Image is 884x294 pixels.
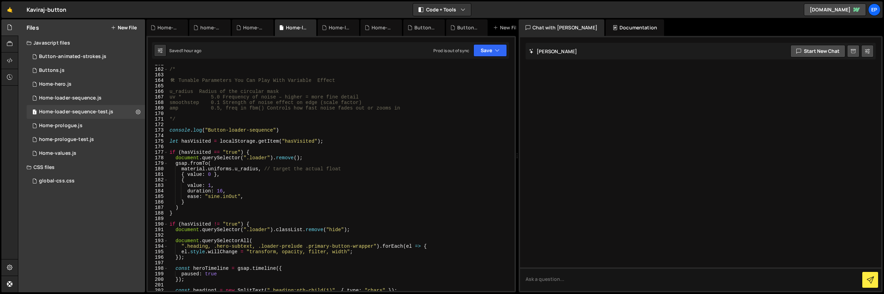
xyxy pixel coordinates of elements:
div: 16061/43594.js [27,91,145,105]
div: Chat with [PERSON_NAME] [519,19,604,36]
div: 176 [148,144,168,150]
div: 16061/43050.js [27,64,145,77]
div: Home-prologue.js [243,24,265,31]
button: Start new chat [790,45,845,57]
div: 175 [148,139,168,144]
div: home-prologue-test.js [39,136,94,143]
div: 163 [148,72,168,78]
div: New File [493,24,522,31]
div: 164 [148,78,168,83]
div: 184 [148,188,168,194]
div: Home-hero.js [372,24,394,31]
div: Buttons.js [39,67,65,74]
div: 202 [148,288,168,293]
div: Button-animated-strokes.js [39,54,106,60]
button: Code + Tools [413,3,471,16]
h2: [PERSON_NAME] [529,48,577,55]
div: 192 [148,233,168,238]
div: Home-loader-sequence-test.js [286,24,308,31]
div: Saved [169,48,201,54]
div: 16061/43947.js [27,50,145,64]
div: 187 [148,205,168,210]
div: 16061/44088.js [27,105,145,119]
div: 181 [148,172,168,177]
div: 174 [148,133,168,139]
div: 196 [148,255,168,260]
div: 178 [148,155,168,161]
div: 189 [148,216,168,221]
div: 197 [148,260,168,266]
div: 200 [148,277,168,282]
div: 201 [148,282,168,288]
button: Save [473,44,507,57]
div: 182 [148,177,168,183]
div: global-css.css [39,178,75,184]
div: home-prologue-test.js [200,24,222,31]
div: Home-prologue.js [39,123,83,129]
button: New File [111,25,137,30]
div: 177 [148,150,168,155]
div: 191 [148,227,168,233]
a: [DOMAIN_NAME] [804,3,866,16]
div: Javascript files [18,36,145,50]
div: Home-hero.js [39,81,71,87]
div: 167 [148,94,168,100]
div: 190 [148,221,168,227]
a: 🤙 [1,1,18,18]
div: Home-values.js [39,150,76,157]
div: Home-loader-sequence.js [329,24,351,31]
div: Home-values.js [157,24,180,31]
div: 16061/43249.js [27,119,145,133]
div: Home-loader-sequence-test.js [39,109,113,115]
div: 16061/43950.js [27,146,145,160]
div: 180 [148,166,168,172]
div: 166 [148,89,168,94]
div: 165 [148,83,168,89]
div: Kaviraj-button [27,6,66,14]
div: 179 [148,161,168,166]
div: Buttons.js [414,24,436,31]
div: 171 [148,116,168,122]
div: Button-animated-strokes.js [457,24,479,31]
div: 168 [148,100,168,105]
div: 1 hour ago [182,48,202,54]
div: 188 [148,210,168,216]
div: 172 [148,122,168,127]
div: 195 [148,249,168,255]
h2: Files [27,24,39,31]
div: 185 [148,194,168,199]
div: 16061/43948.js [27,77,145,91]
div: Home-loader-sequence.js [39,95,102,101]
div: Documentation [606,19,664,36]
div: 16061/43261.css [27,174,145,188]
div: 194 [148,244,168,249]
div: 186 [148,199,168,205]
span: 1 [32,110,37,115]
a: Ep [868,3,881,16]
div: 198 [148,266,168,271]
div: 169 [148,105,168,111]
div: 16061/44087.js [27,133,145,146]
div: 170 [148,111,168,116]
div: Prod is out of sync [433,48,469,54]
div: 173 [148,127,168,133]
div: 199 [148,271,168,277]
div: 183 [148,183,168,188]
div: 193 [148,238,168,244]
div: 162 [148,67,168,72]
div: CSS files [18,160,145,174]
